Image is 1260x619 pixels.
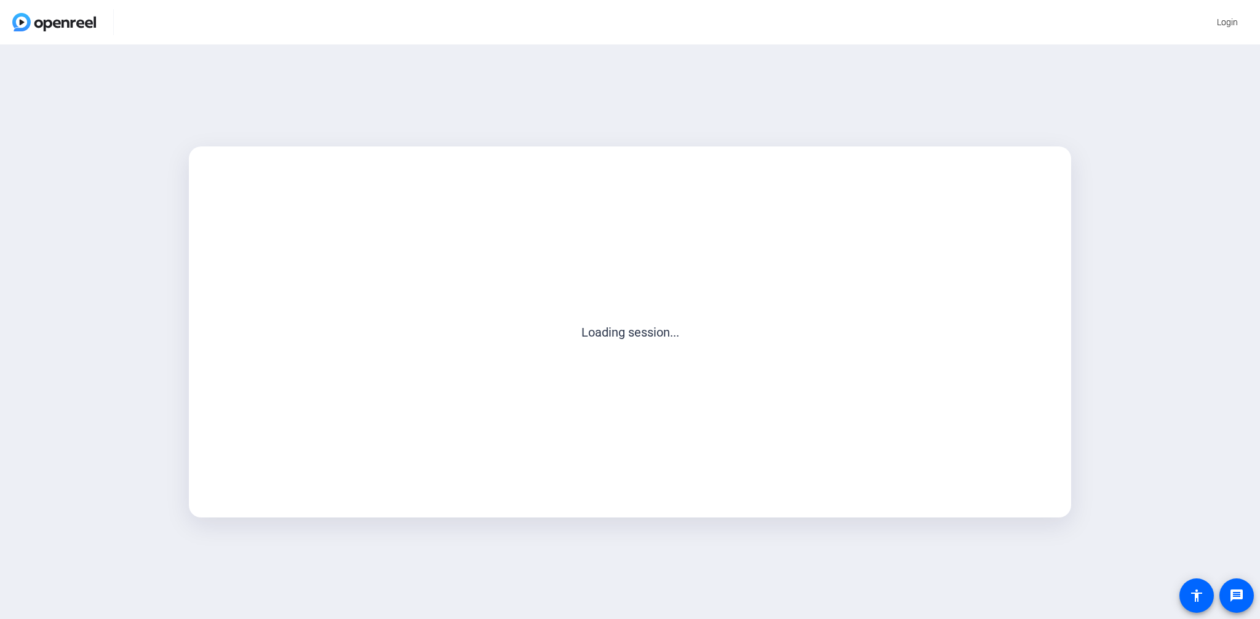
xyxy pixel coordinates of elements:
[12,13,96,31] img: OpenReel logo
[216,323,1045,341] p: Loading session...
[1229,588,1244,603] mat-icon: message
[1217,16,1238,29] span: Login
[1189,588,1204,603] mat-icon: accessibility
[1207,11,1248,33] button: Login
